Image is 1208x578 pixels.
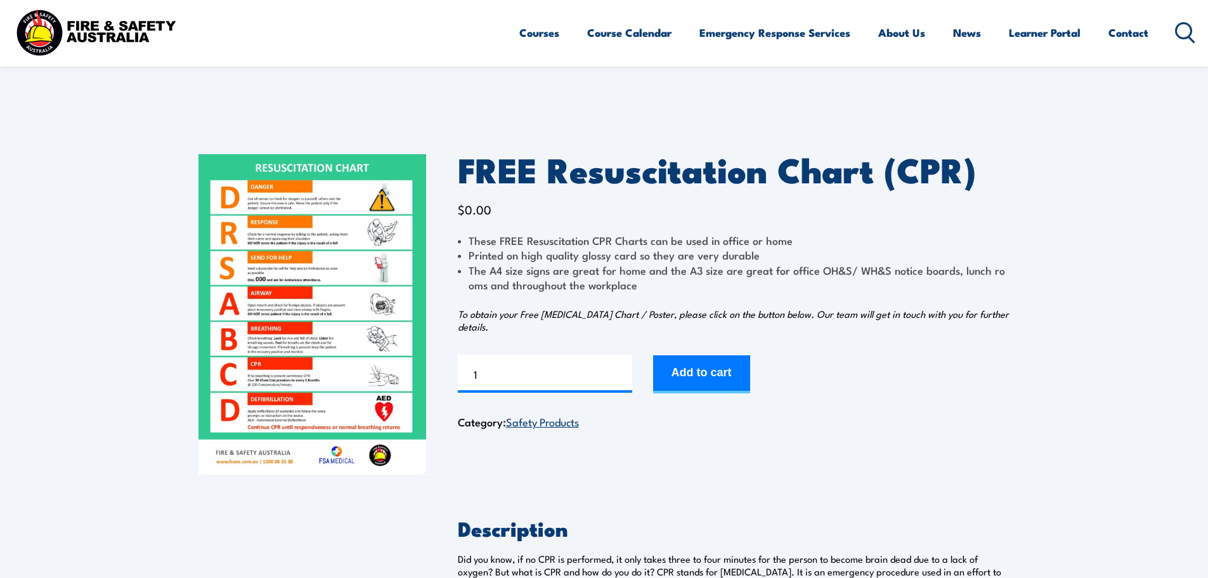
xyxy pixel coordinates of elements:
h2: Description [458,519,1010,537]
a: Learner Portal [1009,16,1081,49]
img: FREE Resuscitation Chart - What are the 7 steps to CPR? [198,154,426,475]
button: Add to cart [653,355,750,393]
a: Contact [1108,16,1148,49]
bdi: 0.00 [458,200,491,218]
li: Printed on high quality glossy card so they are very durable [458,247,1010,262]
a: News [953,16,981,49]
a: Course Calendar [587,16,672,49]
a: Safety Products [506,414,579,429]
em: To obtain your Free [MEDICAL_DATA] Chart / Poster, please click on the button below. Our team wil... [458,307,1009,333]
li: The A4 size signs are great for home and the A3 size are great for office OH&S/ WH&S notice board... [458,263,1010,292]
a: Courses [519,16,559,49]
li: These FREE Resuscitation CPR Charts can be used in office or home [458,233,1010,247]
h1: FREE Resuscitation Chart (CPR) [458,154,1010,184]
a: Emergency Response Services [699,16,850,49]
span: Category: [458,414,579,430]
a: About Us [878,16,925,49]
span: $ [458,200,465,218]
input: Product quantity [458,355,632,393]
